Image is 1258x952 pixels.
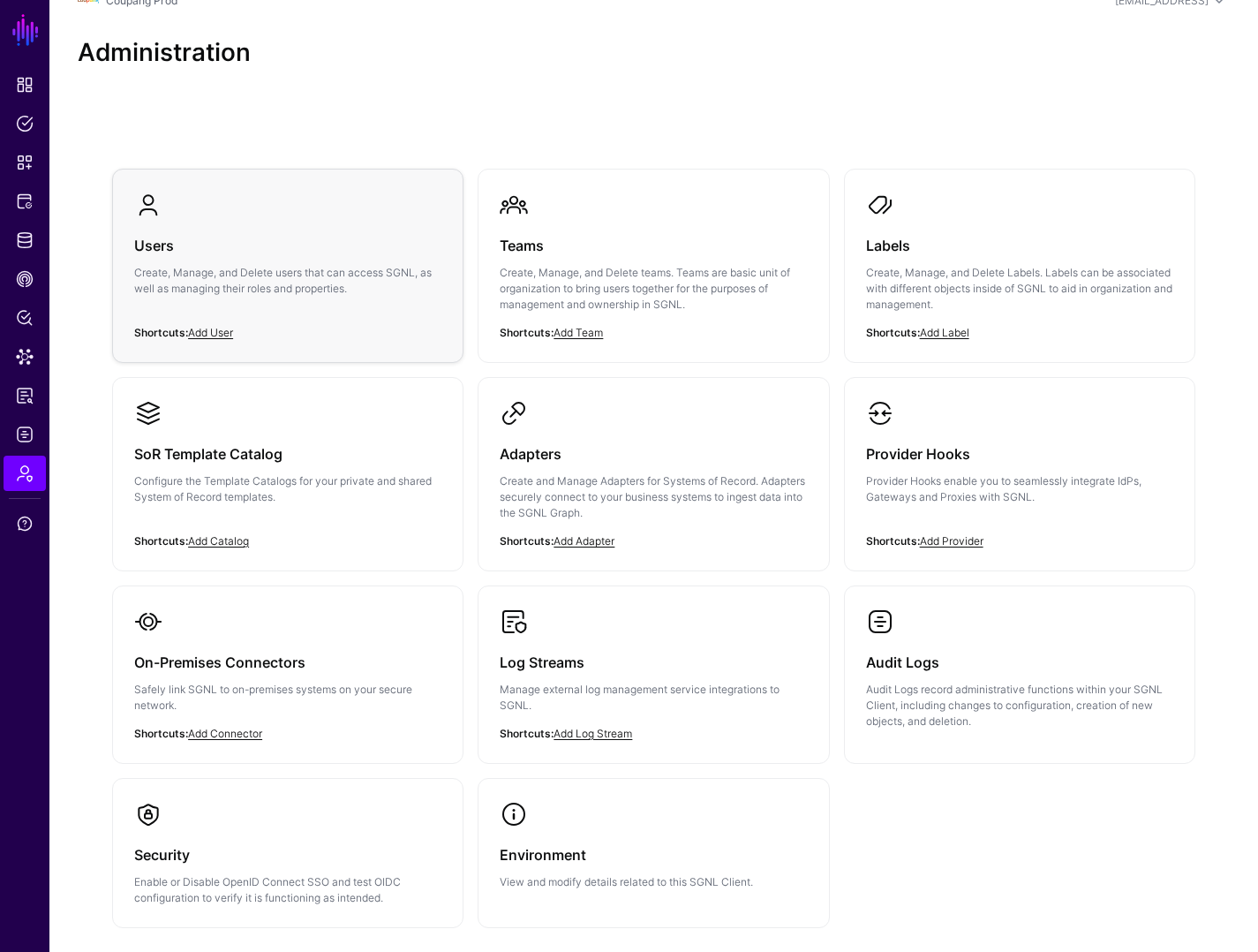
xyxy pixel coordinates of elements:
[500,842,807,867] h3: Environment
[4,300,46,336] a: Policy Lens
[4,184,46,219] a: Protected Systems
[113,779,463,927] a: SecurityEnable or Disable OpenID Connect SSO and test OIDC configuration to verify it is function...
[478,586,828,763] a: Log StreamsManage external log management service integrations to SGNL.
[4,145,46,180] a: Snippets
[500,874,807,890] p: View and modify details related to this SGNL Client.
[188,727,262,740] a: Add Connector
[554,727,632,740] a: Add Log Stream
[134,442,441,466] h3: SoR Template Catalog
[478,378,828,570] a: AdaptersCreate and Manage Adapters for Systems of Record. Adapters securely connect to your busin...
[16,348,34,366] span: Data Lens
[113,586,463,763] a: On-Premises ConnectorsSafely link SGNL to on-premises systems on your secure network.
[16,309,34,327] span: Policy Lens
[845,586,1194,751] a: Audit LogsAudit Logs record administrative functions within your SGNL Client, including changes t...
[16,426,34,443] span: Logs
[4,67,46,102] a: Dashboard
[16,387,34,404] span: Access Reporting
[16,76,34,94] span: Dashboard
[500,265,807,313] p: Create, Manage, and Delete teams. Teams are basic unit of organization to bring users together fo...
[134,326,188,339] strong: Shortcuts:
[113,378,463,555] a: SoR Template CatalogConfigure the Template Catalogs for your private and shared System of Record ...
[920,534,983,548] a: Add Provider
[4,261,46,297] a: CAEP Hub
[4,456,46,491] a: Admin
[4,223,46,258] a: Identity Data Fabric
[866,650,1173,675] h3: Audit Logs
[478,170,828,362] a: TeamsCreate, Manage, and Delete teams. Teams are basic unit of organization to bring users togeth...
[16,270,34,288] span: CAEP Hub
[554,326,603,339] a: Add Team
[134,874,441,906] p: Enable or Disable OpenID Connect SSO and test OIDC configuration to verify it is functioning as i...
[134,727,188,740] strong: Shortcuts:
[16,515,34,533] span: Support
[16,231,34,249] span: Identity Data Fabric
[4,417,46,452] a: Logs
[866,534,920,548] strong: Shortcuts:
[134,682,441,714] p: Safely link SGNL to on-premises systems on your secure network.
[500,682,807,714] p: Manage external log management service integrations to SGNL.
[845,378,1194,555] a: Provider HooksProvider Hooks enable you to seamlessly integrate IdPs, Gateways and Proxies with S...
[16,193,34,210] span: Protected Systems
[500,326,554,339] strong: Shortcuts:
[4,106,46,141] a: Policies
[866,265,1173,313] p: Create, Manage, and Delete Labels. Labels can be associated with different objects inside of SGNL...
[134,473,441,505] p: Configure the Template Catalogs for your private and shared System of Record templates.
[920,326,969,339] a: Add Label
[16,115,34,132] span: Policies
[134,650,441,675] h3: On-Premises Connectors
[134,265,441,297] p: Create, Manage, and Delete users that can access SGNL, as well as managing their roles and proper...
[500,473,807,521] p: Create and Manage Adapters for Systems of Record. Adapters securely connect to your business syst...
[16,154,34,171] span: Snippets
[500,650,807,675] h3: Log Streams
[866,473,1173,505] p: Provider Hooks enable you to seamlessly integrate IdPs, Gateways and Proxies with SGNL.
[500,233,807,258] h3: Teams
[188,326,233,339] a: Add User
[134,534,188,548] strong: Shortcuts:
[4,378,46,413] a: Access Reporting
[500,727,554,740] strong: Shortcuts:
[16,465,34,482] span: Admin
[500,442,807,466] h3: Adapters
[134,233,441,258] h3: Users
[554,534,614,548] a: Add Adapter
[113,170,463,346] a: UsersCreate, Manage, and Delete users that can access SGNL, as well as managing their roles and p...
[866,682,1173,729] p: Audit Logs record administrative functions within your SGNL Client, including changes to configur...
[134,842,441,867] h3: Security
[188,534,249,548] a: Add Catalog
[845,170,1194,362] a: LabelsCreate, Manage, and Delete Labels. Labels can be associated with different objects inside o...
[866,233,1173,258] h3: Labels
[4,339,46,374] a: Data Lens
[78,38,1230,67] h2: Administration
[866,442,1173,466] h3: Provider Hooks
[478,779,828,911] a: EnvironmentView and modify details related to this SGNL Client.
[11,11,41,49] a: SGNL
[500,534,554,548] strong: Shortcuts:
[866,326,920,339] strong: Shortcuts:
